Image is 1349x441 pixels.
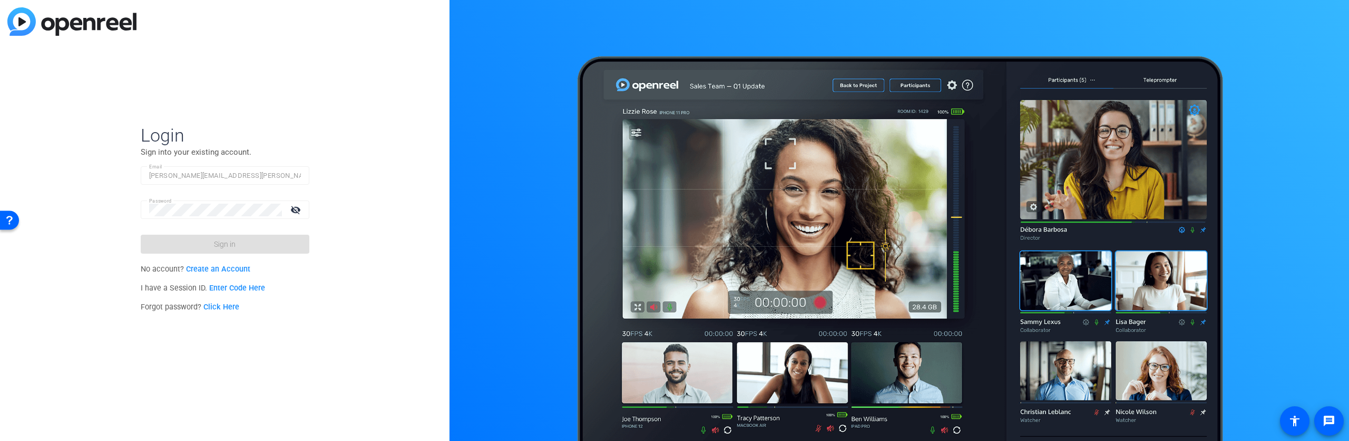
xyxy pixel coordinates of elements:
[149,198,172,204] mat-label: Password
[149,169,301,182] input: Enter Email Address
[141,146,309,158] p: Sign into your existing account.
[149,164,162,169] mat-label: Email
[7,7,136,36] img: blue-gradient.svg
[141,265,251,274] span: No account?
[141,303,240,312] span: Forgot password?
[209,284,265,293] a: Enter Code Here
[1323,415,1335,427] mat-icon: message
[203,303,239,312] a: Click Here
[141,284,266,293] span: I have a Session ID.
[141,124,309,146] span: Login
[1288,415,1301,427] mat-icon: accessibility
[186,265,250,274] a: Create an Account
[284,202,309,217] mat-icon: visibility_off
